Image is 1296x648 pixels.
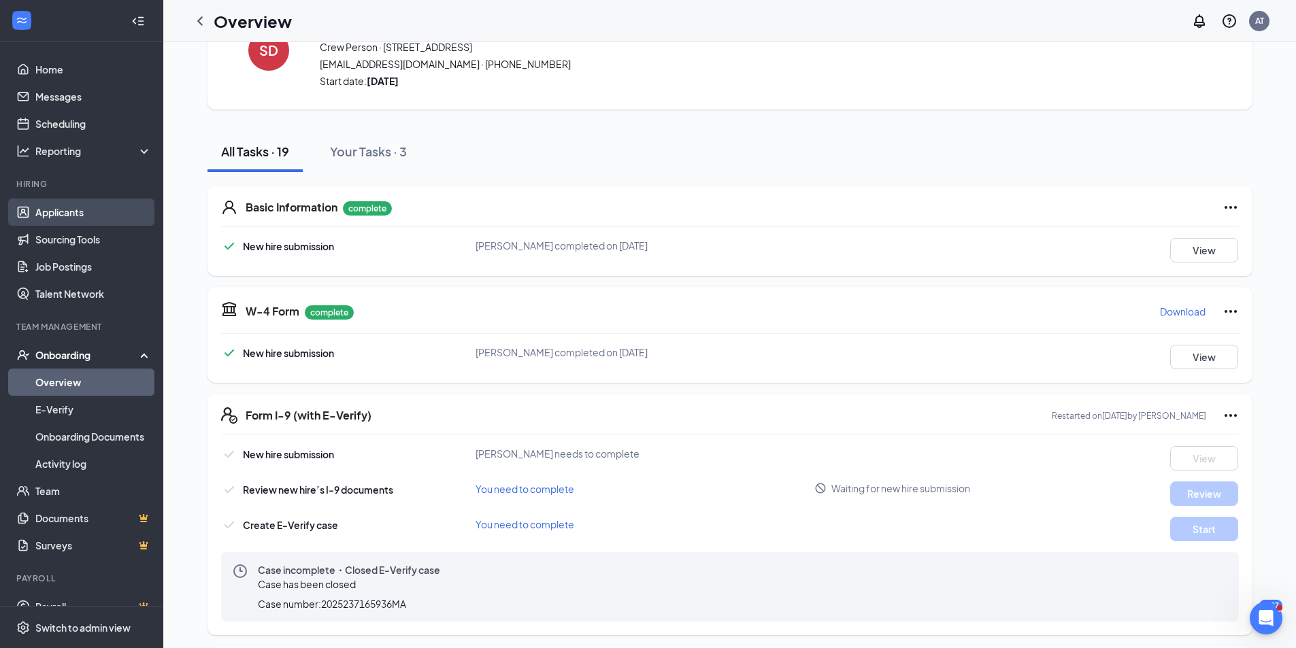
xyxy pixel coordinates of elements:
span: Create E-Verify case [243,519,338,531]
svg: FormI9EVerifyIcon [221,407,237,424]
svg: WorkstreamLogo [15,14,29,27]
button: Review [1170,481,1238,506]
button: View [1170,238,1238,262]
button: Download [1159,301,1206,322]
a: E-Verify [35,396,152,423]
svg: Checkmark [221,238,237,254]
svg: TaxGovernmentIcon [221,301,237,317]
span: [PERSON_NAME] completed on [DATE] [476,346,648,358]
svg: ChevronLeft [192,13,208,29]
div: Team Management [16,321,149,332]
h1: Overview [214,10,292,33]
svg: Checkmark [221,446,237,462]
span: New hire submission [243,240,334,252]
svg: Blocked [814,482,827,494]
a: Scheduling [35,110,152,137]
div: AT [1255,15,1264,27]
div: Onboarding [35,348,140,362]
p: Restarted on [DATE] by [PERSON_NAME] [1052,410,1206,422]
span: Case number: 2025237165936MA [258,597,406,611]
span: Case has been closed [258,578,356,590]
p: Download [1160,305,1206,318]
p: complete [305,305,354,320]
svg: User [221,199,237,216]
span: Review new hire’s I-9 documents [243,483,393,496]
span: You need to complete [476,518,574,530]
span: [PERSON_NAME] completed on [DATE] [476,239,648,252]
h4: SD [259,46,278,55]
svg: Checkmark [221,517,237,533]
a: Applicants [35,199,152,226]
a: Overview [35,369,152,396]
div: Hiring [16,178,149,190]
a: Messages [35,83,152,110]
span: Start date: [320,74,1075,88]
span: Case incomplete・Closed E-Verify case [258,563,440,577]
svg: Clock [232,563,248,579]
span: New hire submission [243,347,334,359]
button: SD [235,12,303,88]
div: Your Tasks · 3 [330,143,407,160]
a: Onboarding Documents [35,423,152,450]
h5: Basic Information [246,200,337,215]
svg: Ellipses [1223,303,1239,320]
a: Team [35,477,152,505]
span: Crew Person · [STREET_ADDRESS] [320,40,1075,54]
a: SurveysCrown [35,532,152,559]
a: Activity log [35,450,152,477]
svg: UserCheck [16,348,30,362]
button: View [1170,446,1238,471]
svg: Checkmark [221,481,237,498]
a: DocumentsCrown [35,505,152,532]
svg: Checkmark [221,345,237,361]
svg: Notifications [1191,13,1208,29]
div: Payroll [16,573,149,584]
p: complete [343,201,392,216]
div: Reporting [35,144,152,158]
svg: Ellipses [1223,199,1239,216]
span: [EMAIL_ADDRESS][DOMAIN_NAME] · [PHONE_NUMBER] [320,57,1075,71]
h5: W-4 Form [246,304,299,319]
button: View [1170,345,1238,369]
div: All Tasks · 19 [221,143,289,160]
strong: [DATE] [367,75,399,87]
span: You need to complete [476,483,574,495]
iframe: Intercom live chat [1250,602,1282,634]
span: [PERSON_NAME] needs to complete [476,447,639,460]
a: Home [35,56,152,83]
div: Switch to admin view [35,621,131,634]
a: Talent Network [35,280,152,307]
svg: Analysis [16,144,30,158]
a: Job Postings [35,253,152,280]
svg: Ellipses [1223,407,1239,424]
span: New hire submission [243,448,334,460]
svg: QuestionInfo [1221,13,1237,29]
div: 4907 [1259,600,1282,611]
a: PayrollCrown [35,593,152,620]
svg: Collapse [131,14,145,28]
h5: Form I-9 (with E-Verify) [246,408,371,423]
a: Sourcing Tools [35,226,152,253]
span: Waiting for new hire submission [831,481,970,495]
svg: Settings [16,621,30,634]
button: Start [1170,517,1238,541]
